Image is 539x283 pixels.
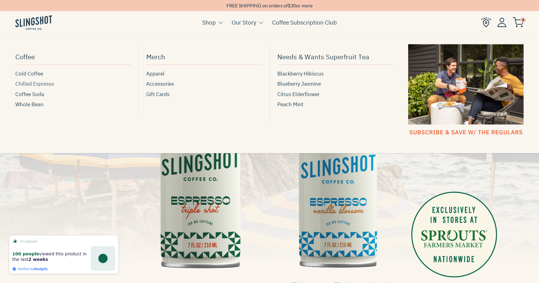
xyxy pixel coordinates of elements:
a: Coffee Subscription Club [272,18,337,27]
span: Accessories [146,80,174,88]
span: Gift Cards [146,90,169,99]
img: sprouts.png__PID:88e3b6b0-1573-45e7-85ce-9606921f4b90 [411,192,497,277]
span: Citrus Elderflower [277,90,320,99]
span: Whole Bean [15,100,44,109]
a: Chilled Espresso [15,80,131,88]
a: Blueberry Jasmine [277,80,393,88]
img: cart [513,17,524,27]
span: Apparel [146,70,165,78]
a: Shop [202,18,216,27]
a: Apparel [146,70,262,78]
a: Accessories [146,80,262,88]
a: Blackberry Hibiscus [277,70,393,78]
span: Needs & Wants Superfruit Tea [277,51,369,62]
span: Coffee [15,51,35,62]
span: Blackberry Hibiscus [277,70,324,78]
a: Citrus Elderflower [277,90,393,99]
span: 30 [290,2,296,8]
a: 0 [513,19,524,26]
span: Peach Mint [277,100,303,109]
a: Needs & Wants Superfruit Tea [277,50,393,65]
span: Blueberry Jasmine [277,80,321,88]
a: Gift Cards [146,90,262,99]
a: Coffee [15,50,131,65]
a: Coffee Soda [15,90,131,99]
span: Chilled Espresso [15,80,54,88]
span: Merch [146,51,165,62]
a: Our Story [232,18,256,27]
span: Cold Coffee [15,70,43,78]
span: Coffee Soda [15,90,44,99]
span: 0 [520,17,526,23]
a: Merch [146,50,262,65]
a: Cold Coffee [15,70,131,78]
a: Peach Mint [277,100,393,109]
a: Whole Bean [15,100,131,109]
span: $ [288,2,290,8]
img: Find Us [481,17,491,27]
img: Account [497,17,507,27]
